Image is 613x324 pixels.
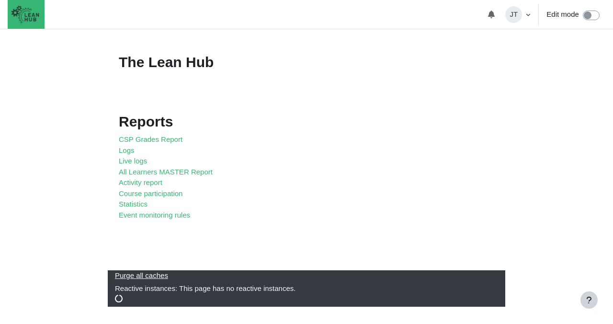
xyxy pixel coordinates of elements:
[179,284,295,292] span: This page has no reactive instances.
[8,2,43,27] img: The Lean Hub
[119,211,190,219] a: Event monitoring rules
[580,291,598,309] button: Show footer
[119,54,214,71] h1: The Lean Hub
[119,200,148,208] a: Statistics
[505,6,522,23] span: JT
[119,178,162,186] a: Activity report
[119,157,147,165] a: Live logs
[115,271,168,279] a: Purge all caches
[119,135,182,143] a: CSP Grades Report
[119,146,135,154] a: Logs
[488,11,495,18] i: Toggle notifications menu
[115,283,498,294] div: Reactive instances:
[114,293,124,303] i: Loading
[119,189,182,197] a: Course participation
[119,168,213,176] a: All Learners MASTER Report
[112,113,501,228] section: Content
[546,9,579,20] label: Edit mode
